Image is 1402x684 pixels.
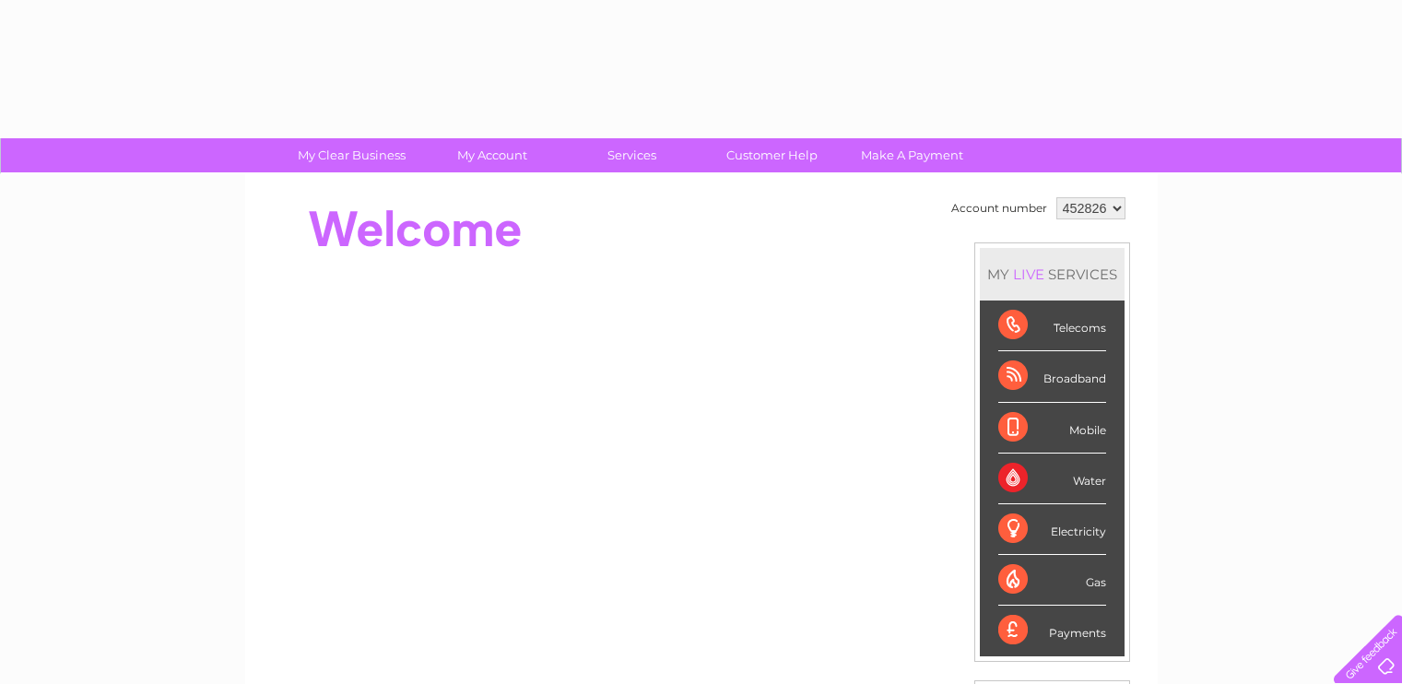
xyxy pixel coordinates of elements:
[998,555,1106,606] div: Gas
[998,301,1106,351] div: Telecoms
[1009,265,1048,283] div: LIVE
[836,138,988,172] a: Make A Payment
[998,606,1106,655] div: Payments
[998,454,1106,504] div: Water
[696,138,848,172] a: Customer Help
[998,504,1106,555] div: Electricity
[276,138,428,172] a: My Clear Business
[556,138,708,172] a: Services
[416,138,568,172] a: My Account
[947,193,1052,224] td: Account number
[998,351,1106,402] div: Broadband
[980,248,1125,301] div: MY SERVICES
[998,403,1106,454] div: Mobile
